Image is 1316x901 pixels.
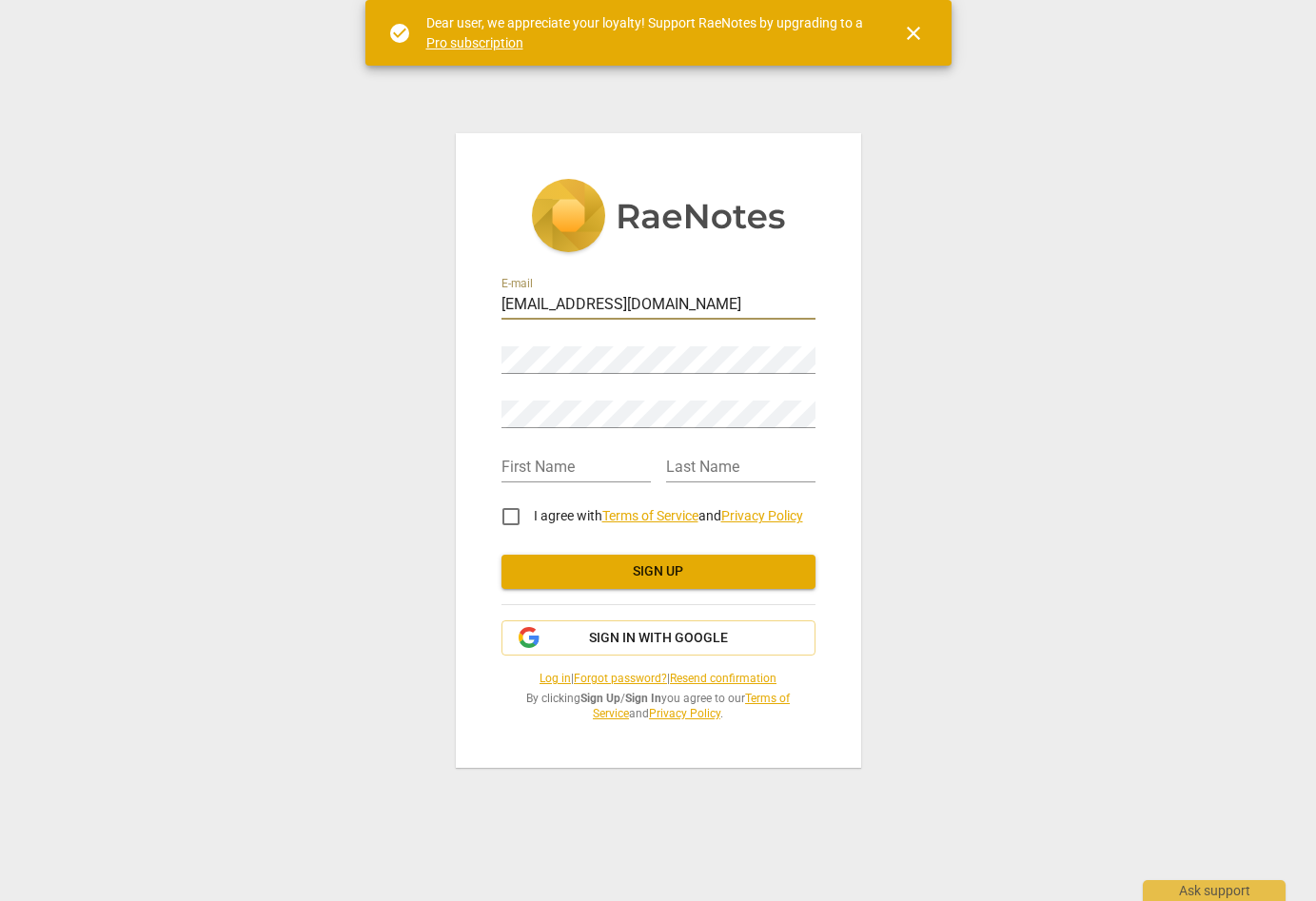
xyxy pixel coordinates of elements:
[902,22,925,45] span: close
[649,707,720,720] a: Privacy Policy
[891,10,936,56] button: Close
[501,555,815,589] button: Sign up
[721,508,803,523] a: Privacy Policy
[517,562,800,581] span: Sign up
[670,672,776,685] a: Resend confirmation
[501,278,533,289] label: E-mail
[531,179,786,257] img: 5ac2273c67554f335776073100b6d88f.svg
[501,620,815,656] button: Sign in with Google
[602,508,698,523] a: Terms of Service
[540,672,571,685] a: Log in
[574,672,667,685] a: Forgot password?
[1143,880,1286,901] div: Ask support
[501,671,815,687] span: | |
[388,22,411,45] span: check_circle
[426,13,868,52] div: Dear user, we appreciate your loyalty! Support RaeNotes by upgrading to a
[589,629,728,648] span: Sign in with Google
[426,35,523,50] a: Pro subscription
[501,691,815,722] span: By clicking / you agree to our and .
[580,692,620,705] b: Sign Up
[625,692,661,705] b: Sign In
[534,508,803,523] span: I agree with and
